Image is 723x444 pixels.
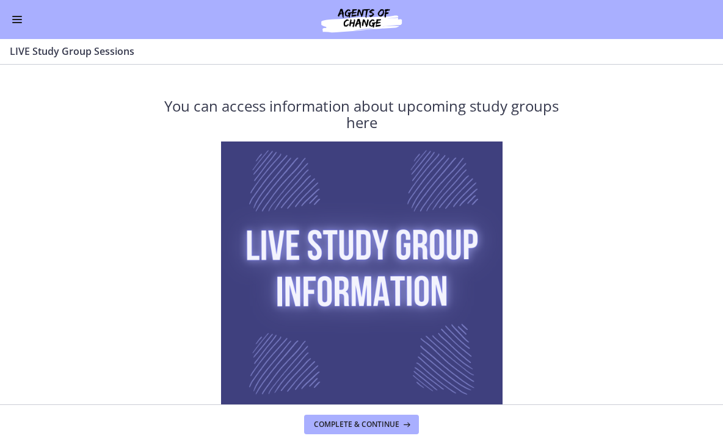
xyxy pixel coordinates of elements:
[221,141,503,423] img: Live_Study_Group_Information.png
[314,420,399,429] span: Complete & continue
[304,415,419,434] button: Complete & continue
[10,44,699,59] h3: LIVE Study Group Sessions
[164,96,559,132] span: You can access information about upcoming study groups here
[10,12,24,27] button: Enable menu
[288,5,435,34] img: Agents of Change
